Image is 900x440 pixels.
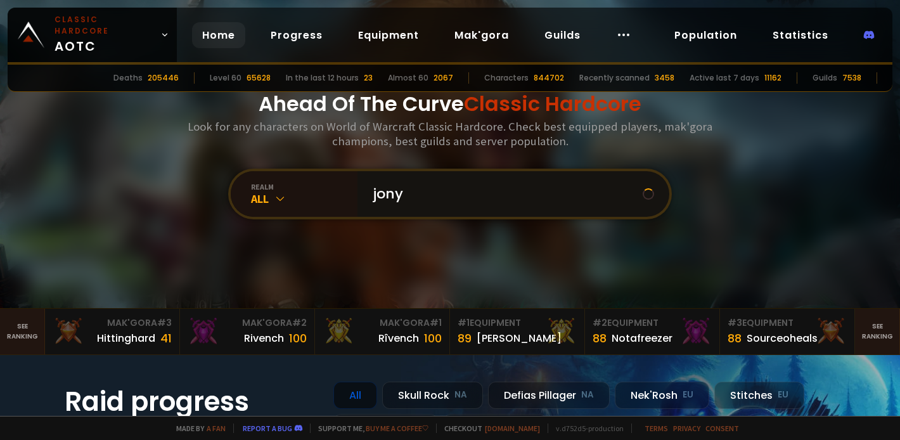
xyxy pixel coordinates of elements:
div: Nek'Rosh [615,382,709,409]
input: Search a character... [365,171,643,217]
span: # 3 [157,316,172,329]
div: 7538 [842,72,861,84]
div: Skull Rock [382,382,483,409]
div: 2067 [434,72,453,84]
a: Classic HardcoreAOTC [8,8,177,62]
span: # 2 [292,316,307,329]
div: Stitches [714,382,804,409]
a: Guilds [534,22,591,48]
div: 100 [289,330,307,347]
a: Privacy [673,424,700,433]
div: 3458 [655,72,674,84]
div: In the last 12 hours [286,72,359,84]
div: Defias Pillager [488,382,610,409]
span: # 1 [430,316,442,329]
span: # 1 [458,316,470,329]
div: Mak'Gora [323,316,442,330]
div: Guilds [813,72,837,84]
a: Consent [705,424,739,433]
a: Statistics [762,22,839,48]
div: Active last 7 days [690,72,759,84]
h1: Raid progress [65,382,318,422]
div: Level 60 [210,72,241,84]
small: NA [454,389,467,401]
div: All [333,382,377,409]
div: Sourceoheals [747,330,818,346]
span: AOTC [55,14,155,56]
div: Characters [484,72,529,84]
span: Checkout [436,424,540,433]
a: a fan [207,424,226,433]
div: 100 [424,330,442,347]
div: Deaths [113,72,143,84]
a: [DOMAIN_NAME] [485,424,540,433]
a: #3Equipment88Sourceoheals [720,309,855,354]
a: #2Equipment88Notafreezer [585,309,720,354]
div: Mak'Gora [53,316,172,330]
div: 844702 [534,72,564,84]
div: 41 [160,330,172,347]
a: Mak'gora [444,22,519,48]
div: 89 [458,330,472,347]
span: Classic Hardcore [464,89,641,118]
div: Rîvench [378,330,419,346]
a: Mak'Gora#1Rîvench100 [315,309,450,354]
a: #1Equipment89[PERSON_NAME] [450,309,585,354]
h3: Look for any characters on World of Warcraft Classic Hardcore. Check best equipped players, mak'g... [183,119,717,148]
a: Equipment [348,22,429,48]
a: Buy me a coffee [366,424,428,433]
div: Mak'Gora [188,316,307,330]
div: [PERSON_NAME] [477,330,562,346]
h1: Ahead Of The Curve [259,89,641,119]
a: Report a bug [243,424,292,433]
small: EU [683,389,693,401]
div: Equipment [593,316,712,330]
a: Population [664,22,747,48]
a: Mak'Gora#2Rivench100 [180,309,315,354]
a: Home [192,22,245,48]
div: 88 [728,330,742,347]
div: Rivench [244,330,284,346]
div: Equipment [458,316,577,330]
a: Seeranking [855,309,900,354]
div: 65628 [247,72,271,84]
div: All [251,191,357,206]
div: 11162 [764,72,781,84]
a: Terms [645,424,668,433]
small: NA [581,389,594,401]
span: Made by [169,424,226,433]
a: Progress [260,22,333,48]
small: EU [778,389,788,401]
span: Support me, [310,424,428,433]
a: Mak'Gora#3Hittinghard41 [45,309,180,354]
div: 23 [364,72,373,84]
div: Notafreezer [612,330,672,346]
div: 205446 [148,72,179,84]
div: Recently scanned [579,72,650,84]
div: 88 [593,330,607,347]
div: Hittinghard [97,330,155,346]
span: # 3 [728,316,742,329]
div: Almost 60 [388,72,428,84]
span: v. d752d5 - production [548,424,624,433]
div: Equipment [728,316,847,330]
div: realm [251,182,357,191]
span: # 2 [593,316,607,329]
small: Classic Hardcore [55,14,155,37]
